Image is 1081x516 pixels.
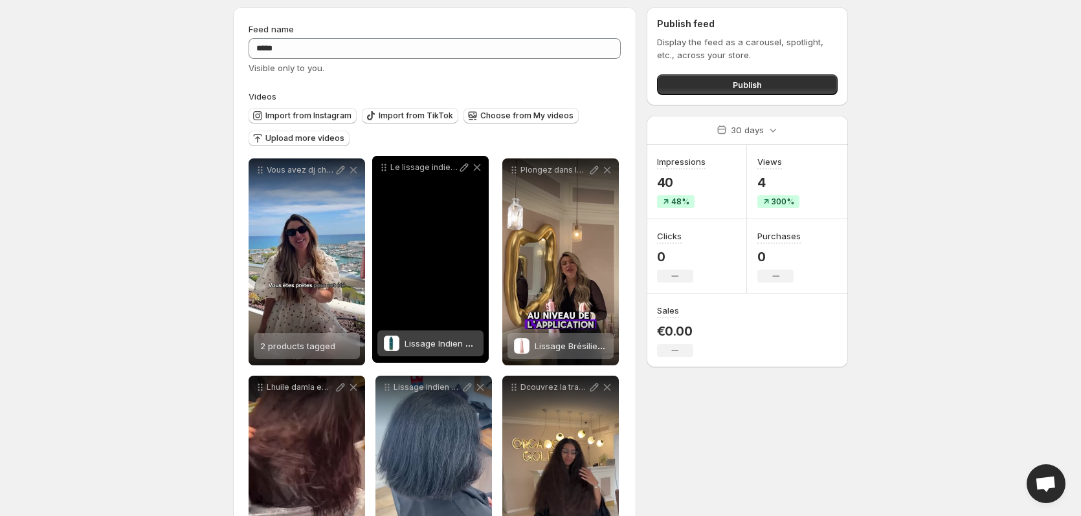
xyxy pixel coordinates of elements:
span: Publish [733,78,762,91]
span: Choose from My videos [480,111,574,121]
span: Lissage Brésilien – Amazone Rhose – Discipline – 1L – Organic Gold [535,341,808,351]
p: 30 days [731,124,764,136]
p: Plongez dans le luxe ultime avec Rhos Organic Gold Dcouvrez notre Shampoing Rgnrant une fusion ex... [520,165,588,175]
h3: Views [757,155,782,168]
div: Plongez dans le luxe ultime avec Rhos Organic Gold Dcouvrez notre Shampoing Rgnrant une fusion ex... [502,158,619,365]
p: 0 [757,249,801,264]
h3: Impressions [657,155,706,168]
p: 4 [757,175,799,190]
p: Dcouvrez la transformation spectaculaire de notre cliente avec notre lissage [PERSON_NAME] Des ch... [520,382,588,392]
span: Upload more videos [265,133,344,144]
button: Upload more videos [249,131,350,146]
h3: Sales [657,304,679,317]
p: Lissage indien Ralisation dun Lissage Indien Mahal Liss Le lissage indien MAHAL LISS est un lissa... [394,382,461,392]
span: Visible only to you. [249,63,324,73]
p: 0 [657,249,693,264]
span: Lissage Indien Step 2 – Huile de Serpent & 10 Huiles Végétales – 100 ml – Mahal Liss® [405,338,750,349]
span: Videos [249,91,276,102]
p: Le lissage indien en plus de lisser et hydrater vos cheveux va ralentir la chute du cheveu et lim... [390,162,458,173]
p: 40 [657,175,706,190]
h2: Publish feed [657,17,838,30]
img: Lissage Brésilien – Amazone Rhose – Discipline – 1L – Organic Gold [514,338,529,354]
p: Lhuile damla embelli et fortifie vos cheveux stimule leur croissance et ralenti lapparition des c... [267,382,334,392]
span: 2 products tagged [260,341,335,351]
h3: Purchases [757,230,801,242]
span: Import from TikTok [379,111,453,121]
button: Import from TikTok [362,108,458,124]
div: Vous avez dj choisi ta gamme prfre pour cet t Cest le moment ou jamais de briller avec nos produi... [249,158,365,365]
img: Lissage Indien Step 2 – Huile de Serpent & 10 Huiles Végétales – 100 ml – Mahal Liss® [384,336,399,350]
button: Choose from My videos [463,108,579,124]
button: Import from Instagram [249,108,357,124]
div: Le lissage indien en plus de lisser et hydrater vos cheveux va ralentir la chute du cheveu et lim... [372,156,489,363]
span: Import from Instagram [265,111,351,121]
p: Vous avez dj choisi ta gamme prfre pour cet t Cest le moment ou jamais de briller avec nos produi... [267,165,334,175]
p: €0.00 [657,323,693,339]
h3: Clicks [657,230,682,242]
span: 48% [671,197,689,207]
span: Feed name [249,24,294,34]
button: Publish [657,74,838,95]
p: Display the feed as a carousel, spotlight, etc., across your store. [657,36,838,61]
span: 300% [772,197,794,207]
div: Open chat [1027,464,1065,503]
